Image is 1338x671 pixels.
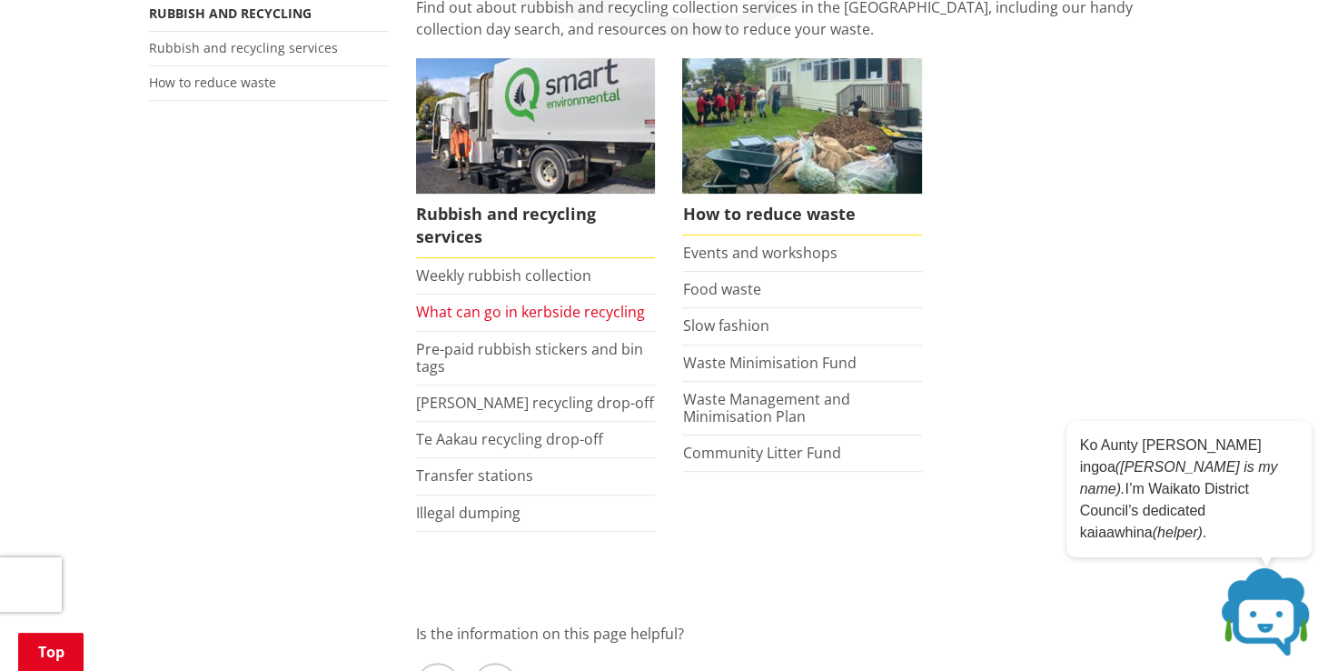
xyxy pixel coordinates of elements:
em: ([PERSON_NAME] is my name). [1080,459,1278,496]
p: Ko Aunty [PERSON_NAME] ingoa I’m Waikato District Council’s dedicated kaiaawhina . [1080,435,1298,544]
a: Rubbish and recycling services [149,39,338,56]
a: Community Litter Fund [682,443,840,463]
a: Illegal dumping [416,503,520,523]
img: Reducing waste [682,58,922,193]
a: Events and workshops [682,243,837,263]
a: Waste Management and Minimisation Plan [682,389,849,426]
a: Waste Minimisation Fund [682,353,856,373]
a: What can go in kerbside recycling [416,302,645,322]
a: Weekly rubbish collection [416,265,591,285]
a: Food waste [682,279,760,299]
a: Pre-paid rubbish stickers and bin tags [416,339,643,376]
a: Slow fashion [682,315,768,335]
p: Is the information on this page helpful? [416,623,1190,645]
a: [PERSON_NAME] recycling drop-off [416,393,654,413]
a: Rubbish and recycling [149,5,312,22]
span: Rubbish and recycling services [416,194,656,258]
a: How to reduce waste [682,58,922,235]
a: Te Aakau recycling drop-off [416,429,603,449]
em: (helper) [1153,525,1203,540]
a: How to reduce waste [149,74,276,91]
span: How to reduce waste [682,194,922,235]
a: Transfer stations [416,466,533,486]
a: Rubbish and recycling services [416,58,656,258]
a: Top [18,633,84,671]
img: Rubbish and recycling services [416,58,656,193]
